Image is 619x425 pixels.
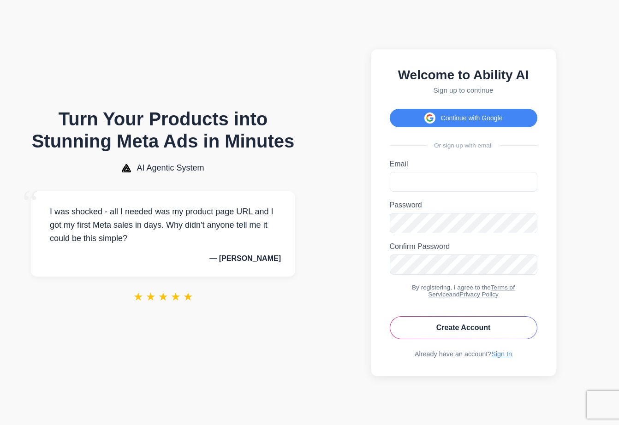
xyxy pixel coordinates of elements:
[390,350,537,358] div: Already have an account?
[22,182,39,224] span: “
[390,284,537,298] div: By registering, I agree to the and
[428,284,515,298] a: Terms of Service
[491,350,512,358] a: Sign In
[45,205,281,245] p: I was shocked - all I needed was my product page URL and I got my first Meta sales in days. Why d...
[390,160,537,168] label: Email
[31,108,295,152] h1: Turn Your Products into Stunning Meta Ads in Minutes
[133,290,143,303] span: ★
[146,290,156,303] span: ★
[390,142,537,149] div: Or sign up with email
[390,86,537,94] p: Sign up to continue
[171,290,181,303] span: ★
[183,290,193,303] span: ★
[122,164,131,172] img: AI Agentic System Logo
[45,254,281,263] p: — [PERSON_NAME]
[390,316,537,339] button: Create Account
[390,201,537,209] label: Password
[390,242,537,251] label: Confirm Password
[158,290,168,303] span: ★
[137,163,204,173] span: AI Agentic System
[390,109,537,127] button: Continue with Google
[459,291,499,298] a: Privacy Policy
[390,68,537,83] h2: Welcome to Ability AI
